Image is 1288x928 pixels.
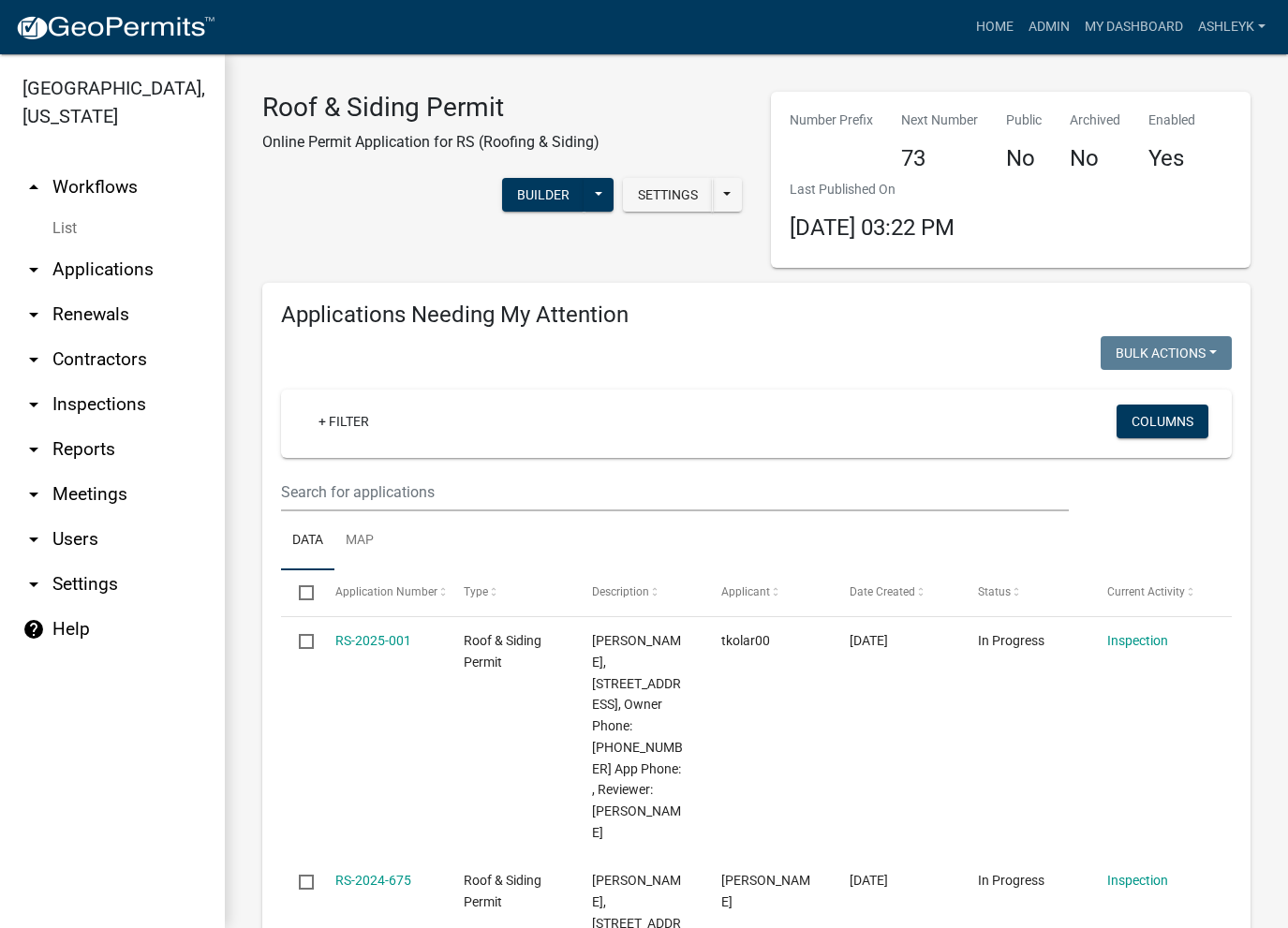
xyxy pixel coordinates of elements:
i: arrow_drop_down [22,438,45,461]
h4: No [1006,145,1042,172]
a: My Dashboard [1077,9,1191,45]
button: Bulk Actions [1101,336,1232,370]
span: Applicant [721,585,770,598]
span: Status [978,585,1011,598]
h4: Yes [1148,145,1195,172]
a: Map [334,511,385,571]
span: Type [464,585,488,598]
input: Search for applications [281,473,1069,511]
span: 01/03/2025 [850,633,888,648]
button: Settings [623,178,713,212]
a: Inspection [1107,633,1168,648]
i: help [22,618,45,641]
a: Home [969,9,1021,45]
p: Archived [1070,110,1120,130]
span: In Progress [978,633,1044,648]
span: Roof & Siding Permit [464,633,541,670]
a: RS-2025-001 [335,633,411,648]
datatable-header-cell: Type [446,570,574,615]
i: arrow_drop_down [22,348,45,371]
span: tkolar00 [721,633,770,648]
p: Next Number [901,110,978,130]
h4: Applications Needing My Attention [281,302,1232,329]
h3: Roof & Siding Permit [262,92,600,124]
button: Builder [502,178,585,212]
span: Roof & Siding Permit [464,873,541,909]
a: RS-2024-675 [335,873,411,888]
datatable-header-cell: Status [960,570,1088,615]
a: + Filter [303,405,384,438]
datatable-header-cell: Current Activity [1089,570,1218,615]
i: arrow_drop_down [22,393,45,416]
p: Public [1006,110,1042,130]
button: Columns [1117,405,1208,438]
datatable-header-cell: Applicant [703,570,832,615]
datatable-header-cell: Date Created [832,570,960,615]
i: arrow_drop_up [22,176,45,199]
a: AshleyK [1191,9,1273,45]
datatable-header-cell: Application Number [317,570,445,615]
span: Description [592,585,649,598]
span: In Progress [978,873,1044,888]
a: Inspection [1107,873,1168,888]
span: Application Number [335,585,437,598]
span: [DATE] 03:22 PM [790,214,955,241]
a: Admin [1021,9,1077,45]
i: arrow_drop_down [22,573,45,596]
i: arrow_drop_down [22,303,45,326]
span: 11/19/2024 [850,873,888,888]
span: Date Created [850,585,915,598]
i: arrow_drop_down [22,258,45,281]
i: arrow_drop_down [22,483,45,506]
p: Enabled [1148,110,1195,130]
h4: No [1070,145,1120,172]
i: arrow_drop_down [22,528,45,551]
span: Terry Charles W, 7231 E CHICAGO RD NEW CARLISLE 46552, Owner Phone: 574-274-2657 App Phone: , Rev... [592,633,683,840]
a: Data [281,511,334,571]
p: Online Permit Application for RS (Roofing & Siding) [262,131,600,154]
span: Nathan Schwartz [721,873,810,909]
datatable-header-cell: Description [574,570,703,615]
span: Current Activity [1107,585,1185,598]
h4: 73 [901,145,978,172]
p: Last Published On [790,180,955,199]
p: Number Prefix [790,110,873,130]
datatable-header-cell: Select [281,570,317,615]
